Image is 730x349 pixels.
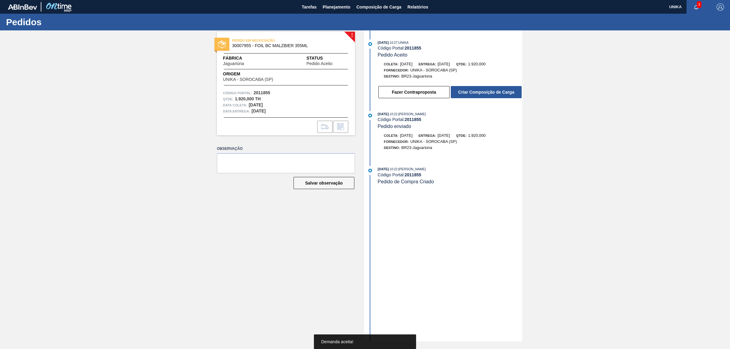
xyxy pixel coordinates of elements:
span: Status [306,55,349,61]
strong: 1.920,000 TH [235,96,261,101]
strong: 2011855 [405,117,421,122]
span: [DATE] [400,133,412,138]
span: - 10:27 [389,41,397,44]
span: Pedido Aceito [306,61,332,66]
img: atual [368,169,372,172]
span: Data coleta: [223,102,247,108]
img: TNhmsLtSVTkK8tSr43FrP2fwEKptu5GPRR3wAAAABJRU5ErkJggg== [8,4,37,10]
span: [DATE] [378,167,389,171]
span: Relatórios [408,3,428,11]
span: : UNIKA [397,41,408,44]
span: UNIKA - SOROCABA (SP) [410,68,457,72]
span: Data entrega: [223,108,250,114]
span: 30007955 - FOIL BC MALZBIER 355ML [232,43,342,48]
strong: [DATE] [249,102,263,107]
strong: 2011855 [254,90,270,95]
button: Fazer Contraproposta [378,86,450,98]
span: Pedido Aceito [378,52,408,57]
span: Código Portal: [223,90,252,96]
strong: 2011855 [405,46,421,50]
span: [DATE] [378,112,389,116]
h1: Pedidos [6,19,114,26]
span: Composição de Carga [356,3,401,11]
img: status [218,40,226,48]
span: Fábrica [223,55,263,61]
button: Salvar observação [294,177,354,189]
span: Entrega: [419,134,436,137]
img: atual [368,114,372,117]
span: 3 [697,1,701,8]
span: Qtde: [456,134,466,137]
span: : [PERSON_NAME] [397,112,426,116]
span: 1.920,000 [468,133,486,138]
label: Observação [217,144,355,153]
div: Informar alteração no pedido [333,121,348,133]
span: Pedido enviado [378,124,411,129]
span: - 10:22 [389,112,397,116]
span: BR23-Jaguariúna [401,74,432,78]
span: Jaguariúna [223,61,244,66]
span: : [PERSON_NAME] [397,167,426,171]
span: Qtde: [456,62,466,66]
span: PEDIDO EM NEGOCIAÇÃO [232,37,317,43]
span: 1.920,000 [468,62,486,66]
span: [DATE] [437,62,450,66]
span: [DATE] [437,133,450,138]
span: BR23-Jaguariúna [401,145,432,150]
div: Ir para Composição de Carga [317,121,332,133]
span: Fornecedor: [384,68,409,72]
span: Coleta: [384,134,398,137]
span: [DATE] [400,62,412,66]
span: Destino: [384,146,400,150]
span: Pedido de Compra Criado [378,179,434,184]
img: Logout [717,3,724,11]
span: UNIKA - SOROCABA (SP) [223,77,273,82]
div: Código Portal: [378,117,522,122]
span: Demanda aceita! [321,339,353,344]
span: Qtde : [223,96,233,102]
strong: 2011855 [405,172,421,177]
span: Coleta: [384,62,398,66]
button: Notificações [687,3,706,11]
span: Tarefas [302,3,317,11]
span: Planejamento [323,3,350,11]
span: - 10:22 [389,168,397,171]
span: UNIKA - SOROCABA (SP) [410,139,457,144]
span: [DATE] [378,41,389,44]
div: Código Portal: [378,46,522,50]
img: atual [368,42,372,46]
span: Entrega: [419,62,436,66]
button: Criar Composição de Carga [451,86,522,98]
span: Origem [223,71,290,77]
strong: [DATE] [252,109,266,113]
span: Fornecedor: [384,140,409,143]
span: Destino: [384,74,400,78]
div: Código Portal: [378,172,522,177]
